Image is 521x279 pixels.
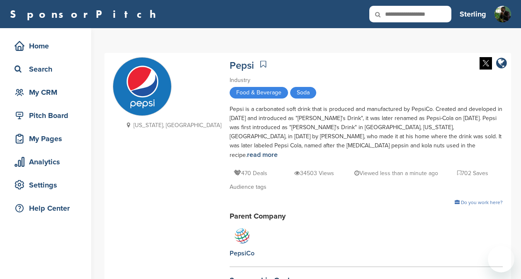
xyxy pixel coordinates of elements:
div: My CRM [12,85,83,100]
div: Home [12,38,83,53]
a: read more [247,151,278,159]
a: My Pages [8,129,83,148]
a: Pitch Board [8,106,83,125]
a: My CRM [8,83,83,102]
p: [US_STATE], [GEOGRAPHIC_DATA] [123,120,221,130]
div: Search [12,62,83,77]
a: Pepsi [230,60,254,72]
div: My Pages [12,131,83,146]
div: Industry [230,76,503,85]
p: 34503 Views [294,168,334,178]
p: Viewed less than a minute ago [354,168,438,178]
h2: Parent Company [230,211,503,222]
p: 470 Deals [234,168,267,178]
a: SponsorPitch [10,9,161,19]
a: Home [8,36,83,55]
a: Settings [8,176,83,195]
div: Pepsi is a carbonated soft drink that is produced and manufactured by PepsiCo. Created and develo... [230,105,503,160]
a: company link [496,57,507,71]
span: Food & Beverage [230,87,288,99]
img: Twitter white [480,57,492,70]
a: Search [8,60,83,79]
div: Pitch Board [12,108,83,123]
div: Help Center [12,201,83,216]
img: Sponsorpitch & PepsiCo [232,226,252,246]
a: Help Center [8,199,83,218]
div: PepsiCo [230,249,254,258]
img: Me sitting [494,6,511,22]
div: Analytics [12,154,83,169]
div: Audience tags [230,183,503,192]
a: PepsiCo [230,226,254,258]
p: 702 Saves [457,168,488,178]
img: Sponsorpitch & Pepsi [113,58,171,116]
a: Sterling [460,5,486,23]
a: Do you work here? [455,200,503,205]
div: Settings [12,178,83,192]
a: Analytics [8,152,83,171]
iframe: Button to launch messaging window [488,246,514,272]
h3: Sterling [460,8,486,20]
span: Do you work here? [461,200,503,205]
span: Soda [290,87,316,99]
